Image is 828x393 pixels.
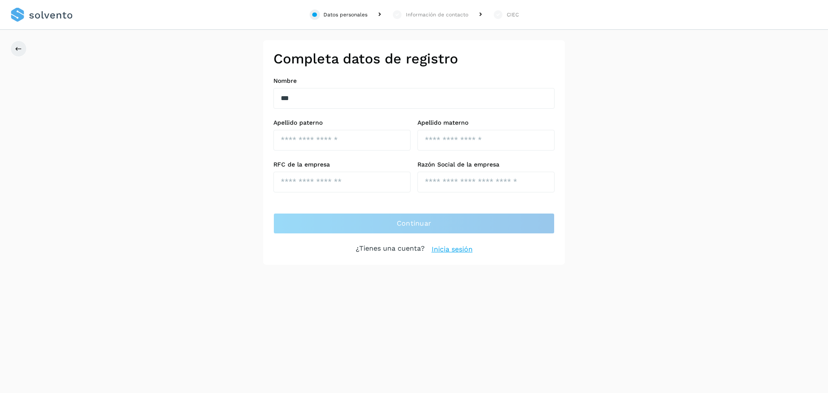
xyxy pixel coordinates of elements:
[273,161,411,168] label: RFC de la empresa
[273,77,555,85] label: Nombre
[417,161,555,168] label: Razón Social de la empresa
[507,11,519,19] div: CIEC
[397,219,432,228] span: Continuar
[417,119,555,126] label: Apellido materno
[406,11,468,19] div: Información de contacto
[273,119,411,126] label: Apellido paterno
[273,50,555,67] h2: Completa datos de registro
[273,213,555,234] button: Continuar
[323,11,367,19] div: Datos personales
[356,244,425,255] p: ¿Tienes una cuenta?
[432,244,473,255] a: Inicia sesión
